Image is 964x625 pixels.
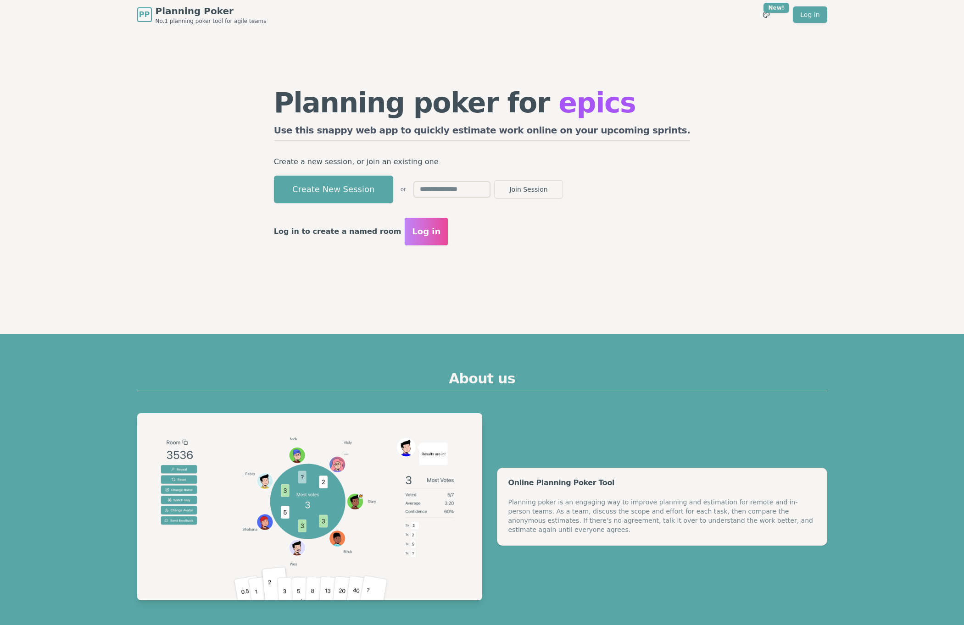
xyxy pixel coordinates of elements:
[763,3,790,13] div: New!
[758,6,775,23] button: New!
[494,180,563,199] button: Join Session
[274,155,691,168] p: Create a new session, or join an existing one
[139,9,150,20] span: PP
[137,413,482,600] img: Planning Poker example session
[274,124,691,141] h2: Use this snappy web app to quickly estimate work online on your upcoming sprints.
[508,498,816,534] div: Planning poker is an engaging way to improve planning and estimation for remote and in-person tea...
[412,225,440,238] span: Log in
[401,186,406,193] span: or
[274,176,393,203] button: Create New Session
[137,371,827,391] h2: About us
[274,225,401,238] p: Log in to create a named room
[793,6,827,23] a: Log in
[405,218,448,245] button: Log in
[274,89,691,116] h1: Planning poker for
[156,5,267,17] span: Planning Poker
[508,479,816,487] div: Online Planning Poker Tool
[156,17,267,25] span: No.1 planning poker tool for agile teams
[137,5,267,25] a: PPPlanning PokerNo.1 planning poker tool for agile teams
[558,87,635,119] span: epics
